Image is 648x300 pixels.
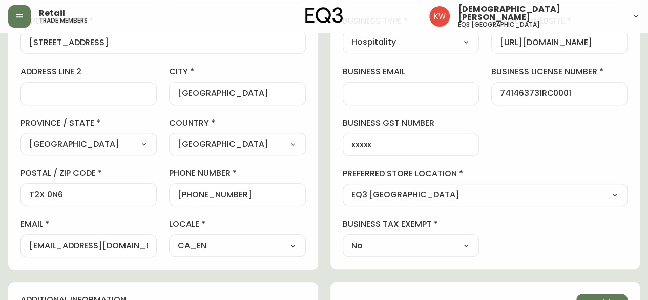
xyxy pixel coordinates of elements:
[343,66,479,77] label: business email
[305,7,343,24] img: logo
[429,6,450,27] img: f33162b67396b0982c40ce2a87247151
[343,117,479,129] label: business gst number
[20,117,157,129] label: province / state
[343,168,628,179] label: preferred store location
[343,218,479,230] label: business tax exempt
[39,9,65,17] span: Retail
[458,5,623,22] span: [DEMOGRAPHIC_DATA][PERSON_NAME]
[20,218,157,230] label: email
[39,17,88,24] h5: trade members
[20,168,157,179] label: postal / zip code
[169,218,305,230] label: locale
[458,22,540,28] h5: eq3 [GEOGRAPHIC_DATA]
[491,66,628,77] label: business license number
[169,66,305,77] label: city
[169,117,305,129] label: country
[500,37,619,47] input: https://www.designshop.com
[20,66,157,77] label: address line 2
[169,168,305,179] label: phone number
